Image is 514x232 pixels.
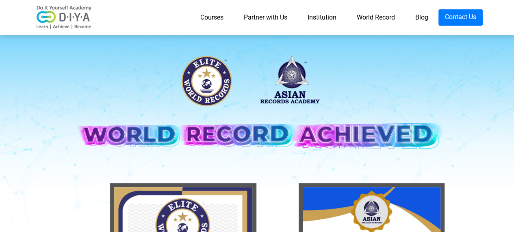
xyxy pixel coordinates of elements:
a: Courses [190,9,234,26]
a: Institution [297,9,347,26]
img: logo-v2.png [32,5,97,30]
a: World Record [347,9,405,26]
a: Blog [405,9,438,26]
a: Contact Us [438,9,483,26]
img: banner-desk.png [70,48,444,169]
a: Partner with Us [234,9,297,26]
